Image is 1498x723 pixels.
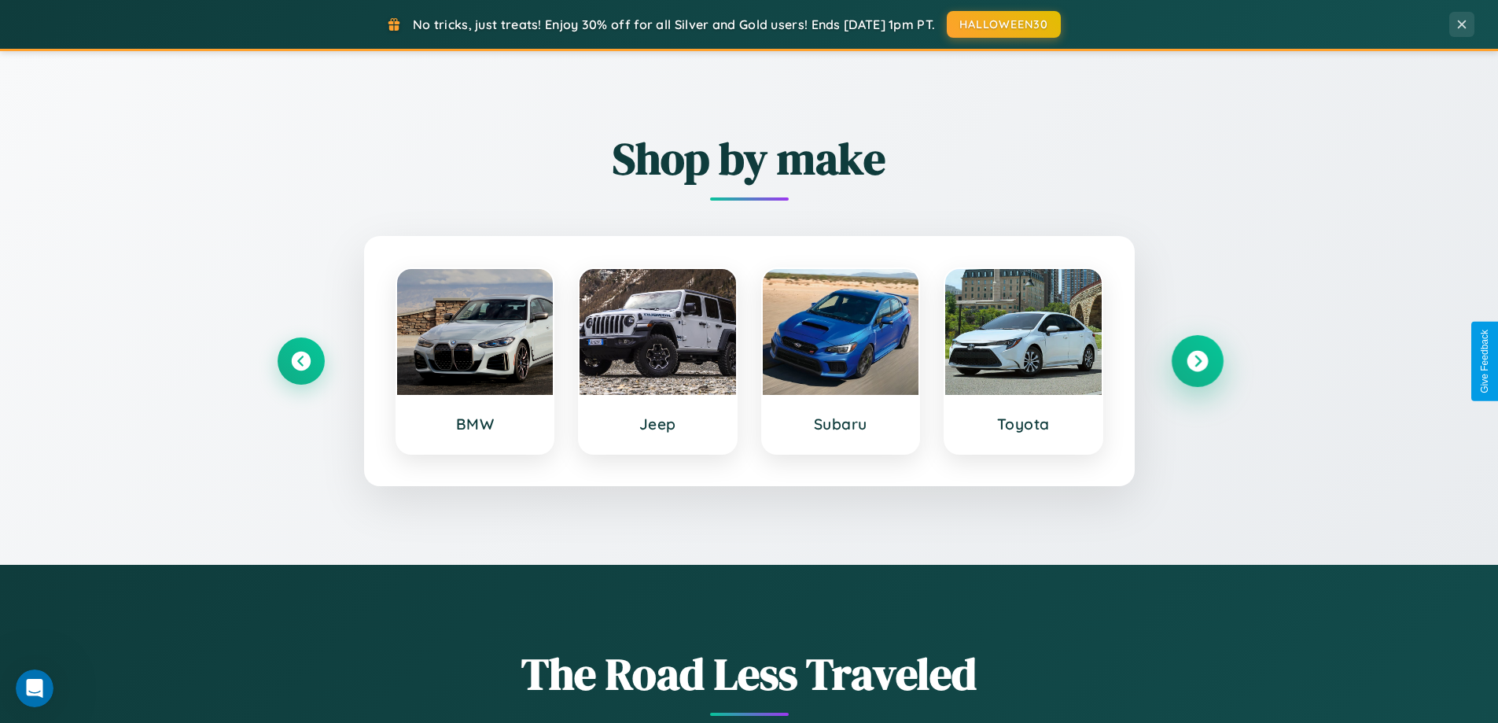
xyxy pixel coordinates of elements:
h1: The Road Less Traveled [278,644,1221,704]
h3: Toyota [961,415,1086,433]
button: HALLOWEEN30 [947,11,1061,38]
iframe: Intercom live chat [16,670,53,707]
h3: BMW [413,415,538,433]
span: No tricks, just treats! Enjoy 30% off for all Silver and Gold users! Ends [DATE] 1pm PT. [413,17,935,32]
h3: Subaru [778,415,904,433]
h2: Shop by make [278,128,1221,189]
h3: Jeep [595,415,720,433]
div: Give Feedback [1479,330,1490,393]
